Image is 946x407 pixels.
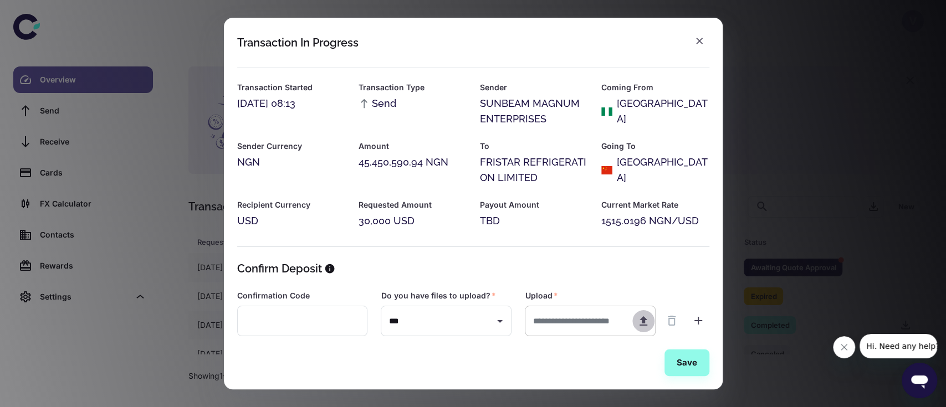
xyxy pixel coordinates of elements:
div: NGN [237,154,345,170]
iframe: Message from company [860,334,937,358]
div: 45,450,590.94 NGN [359,154,467,170]
div: [DATE] 08:13 [237,96,345,111]
div: USD [237,213,345,229]
h6: Transaction Started [237,81,345,94]
button: Open [492,313,508,329]
label: Upload [525,290,558,301]
label: Confirmation Code [237,290,310,301]
h5: Confirm Deposit [237,260,322,277]
div: TBD [480,213,588,229]
h6: Sender [480,81,588,94]
iframe: Close message [833,336,855,358]
h6: Current Market Rate [601,199,709,211]
div: [GEOGRAPHIC_DATA] [617,96,709,127]
label: Do you have files to upload? [381,290,495,301]
div: 1515.0196 NGN/USD [601,213,709,229]
h6: Coming From [601,81,709,94]
h6: Requested Amount [359,199,467,211]
h6: Payout Amount [480,199,588,211]
div: Transaction In Progress [237,36,359,49]
div: 30,000 USD [359,213,467,229]
h6: Sender Currency [237,140,345,152]
h6: Going To [601,140,709,152]
iframe: Button to launch messaging window [902,363,937,398]
div: SUNBEAM MAGNUM ENTERPRISES [480,96,588,127]
div: [GEOGRAPHIC_DATA] [617,154,709,186]
h6: Transaction Type [359,81,467,94]
div: FRISTAR REFRIGERATION LIMITED [480,154,588,186]
h6: To [480,140,588,152]
button: Save [664,349,709,376]
span: Hi. Need any help? [7,8,80,17]
h6: Amount [359,140,467,152]
h6: Recipient Currency [237,199,345,211]
span: Send [359,96,396,111]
